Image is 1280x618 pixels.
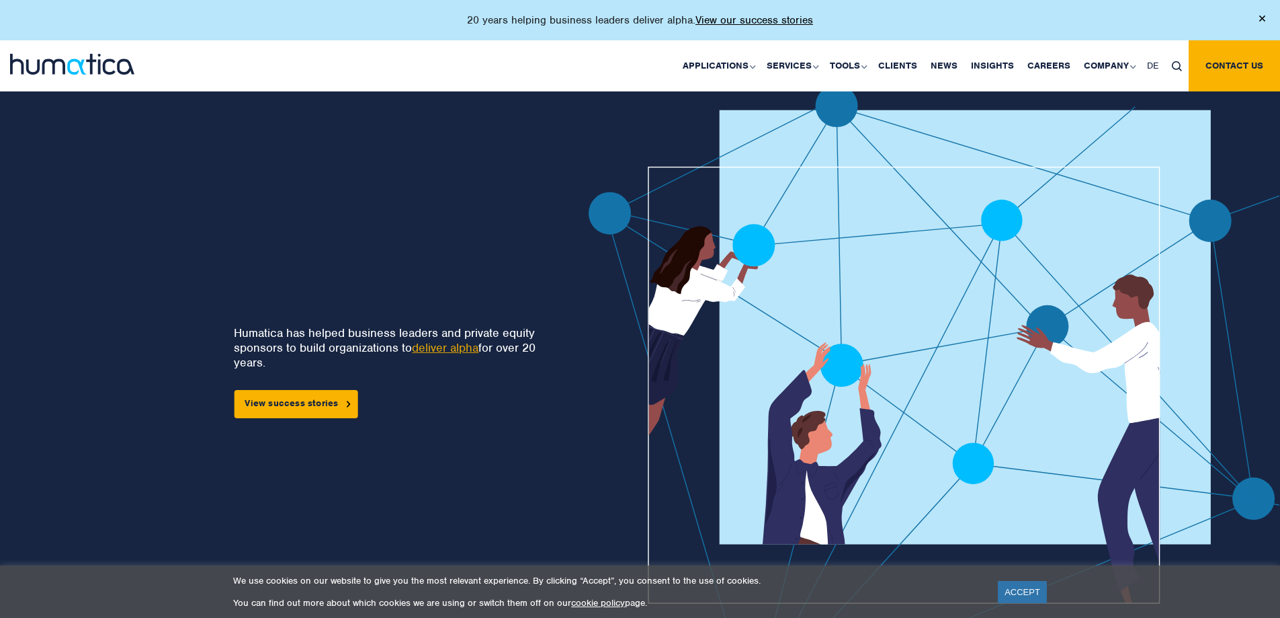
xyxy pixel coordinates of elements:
a: View our success stories [695,13,813,27]
a: Company [1077,40,1140,91]
p: 20 years helping business leaders deliver alpha. [467,13,813,27]
img: search_icon [1172,61,1182,71]
a: Contact us [1189,40,1280,91]
a: Insights [964,40,1021,91]
a: Careers [1021,40,1077,91]
p: You can find out more about which cookies we are using or switch them off on our page. [233,597,981,609]
a: deliver alpha [412,340,478,355]
p: We use cookies on our website to give you the most relevant experience. By clicking “Accept”, you... [233,575,981,586]
a: Services [760,40,823,91]
a: DE [1140,40,1165,91]
a: News [924,40,964,91]
a: Tools [823,40,871,91]
a: ACCEPT [998,581,1047,603]
a: Applications [676,40,760,91]
a: cookie policy [571,597,625,609]
img: arrowicon [347,401,351,407]
img: logo [10,54,134,75]
p: Humatica has helped business leaders and private equity sponsors to build organizations to for ov... [234,325,545,370]
a: Clients [871,40,924,91]
a: View success stories [234,390,357,418]
span: DE [1147,60,1158,71]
